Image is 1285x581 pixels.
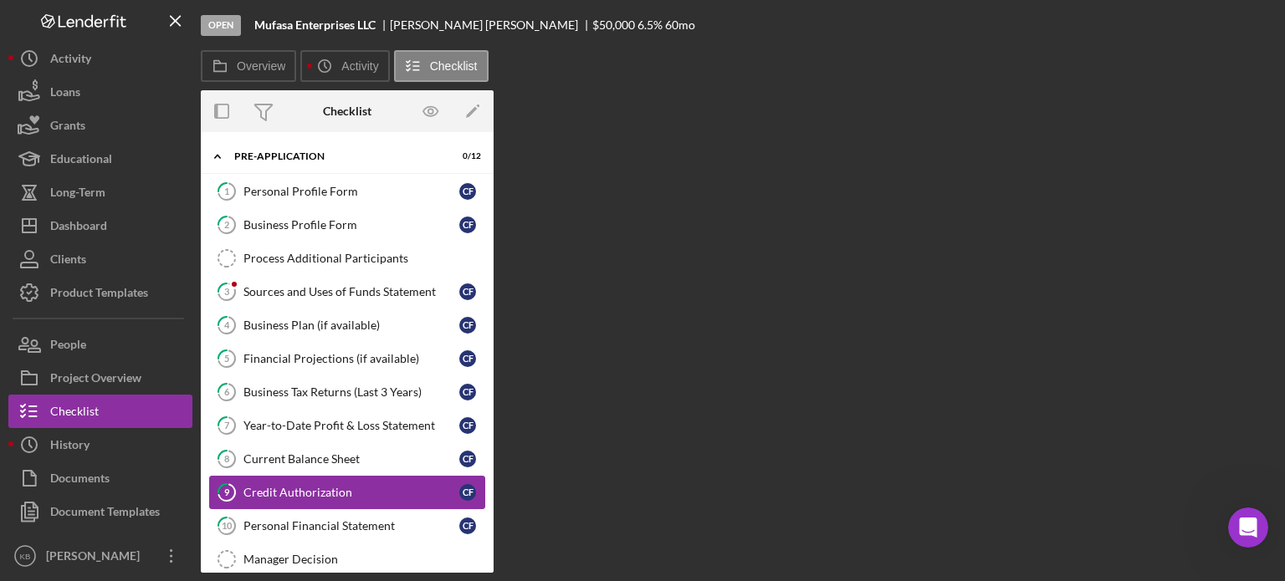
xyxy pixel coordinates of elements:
div: Grants [50,109,85,146]
button: Overview [201,50,296,82]
div: [PERSON_NAME] [42,539,151,577]
div: Business Profile Form [243,218,459,232]
div: Process Additional Participants [243,252,484,265]
button: Checklist [394,50,489,82]
span: $50,000 [592,18,635,32]
button: People [8,328,192,361]
div: C F [459,517,476,534]
div: C F [459,350,476,367]
div: Loans [50,75,80,113]
tspan: 10 [222,520,233,531]
div: C F [459,451,476,467]
button: Long-Term [8,176,192,209]
div: C F [459,417,476,434]
button: Document Templates [8,495,192,528]
button: History [8,428,192,461]
div: C F [459,183,476,200]
div: C F [459,384,476,400]
div: Business Tax Returns (Last 3 Years) [243,385,459,399]
text: KB [20,552,31,561]
div: Dashboard [50,209,107,247]
div: 0 / 12 [451,151,481,161]
div: 6.5 % [637,18,663,32]
button: Grants [8,109,192,142]
button: Activity [300,50,389,82]
tspan: 7 [224,420,230,431]
button: Activity [8,42,192,75]
a: 10Personal Financial StatementCF [209,509,485,543]
div: Pre-Application [234,151,439,161]
button: Checklist [8,395,192,428]
label: Checklist [430,59,478,73]
div: Documents [50,461,110,499]
a: Manager Decision [209,543,485,576]
div: Educational [50,142,112,180]
b: Mufasa Enterprises LLC [254,18,376,32]
tspan: 4 [224,319,230,330]
button: Loans [8,75,192,109]
button: Product Templates [8,276,192,309]
div: Clients [50,242,86,280]
button: Dashboard [8,209,192,242]
div: Financial Projections (if available) [243,352,459,365]
a: Process Additional Participants [209,242,485,275]
tspan: 3 [224,286,229,297]
tspan: 8 [224,453,229,464]
div: Project Overview [50,361,141,399]
div: Year-to-Date Profit & Loss Statement [243,419,459,432]
div: Manager Decision [243,553,484,566]
a: 8Current Balance SheetCF [209,442,485,476]
tspan: 5 [224,353,229,364]
div: Activity [50,42,91,79]
div: Sources and Uses of Funds Statement [243,285,459,298]
div: Current Balance Sheet [243,452,459,466]
div: History [50,428,90,466]
a: 1Personal Profile FormCF [209,175,485,208]
div: Long-Term [50,176,105,213]
tspan: 1 [224,186,229,196]
button: Clients [8,242,192,276]
div: Personal Profile Form [243,185,459,198]
div: C F [459,283,476,300]
button: Documents [8,461,192,495]
div: Checklist [323,104,371,118]
a: 3Sources and Uses of Funds StatementCF [209,275,485,308]
a: 7Year-to-Date Profit & Loss StatementCF [209,409,485,442]
label: Activity [341,59,378,73]
a: 5Financial Projections (if available)CF [209,342,485,375]
div: Personal Financial Statement [243,519,459,533]
div: C F [459,317,476,334]
iframe: Intercom live chat [1228,507,1268,548]
label: Overview [237,59,285,73]
div: Business Plan (if available) [243,319,459,332]
button: Educational [8,142,192,176]
tspan: 2 [224,219,229,230]
div: Checklist [50,395,99,432]
div: Document Templates [50,495,160,533]
div: Product Templates [50,276,148,313]
a: 4Business Plan (if available)CF [209,308,485,342]
div: C F [459,217,476,233]
div: People [50,328,86,365]
div: C F [459,484,476,501]
button: Project Overview [8,361,192,395]
a: 6Business Tax Returns (Last 3 Years)CF [209,375,485,409]
tspan: 6 [224,386,230,397]
div: 60 mo [665,18,695,32]
button: KB[PERSON_NAME] [8,539,192,573]
div: [PERSON_NAME] [PERSON_NAME] [390,18,592,32]
tspan: 9 [224,487,230,497]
